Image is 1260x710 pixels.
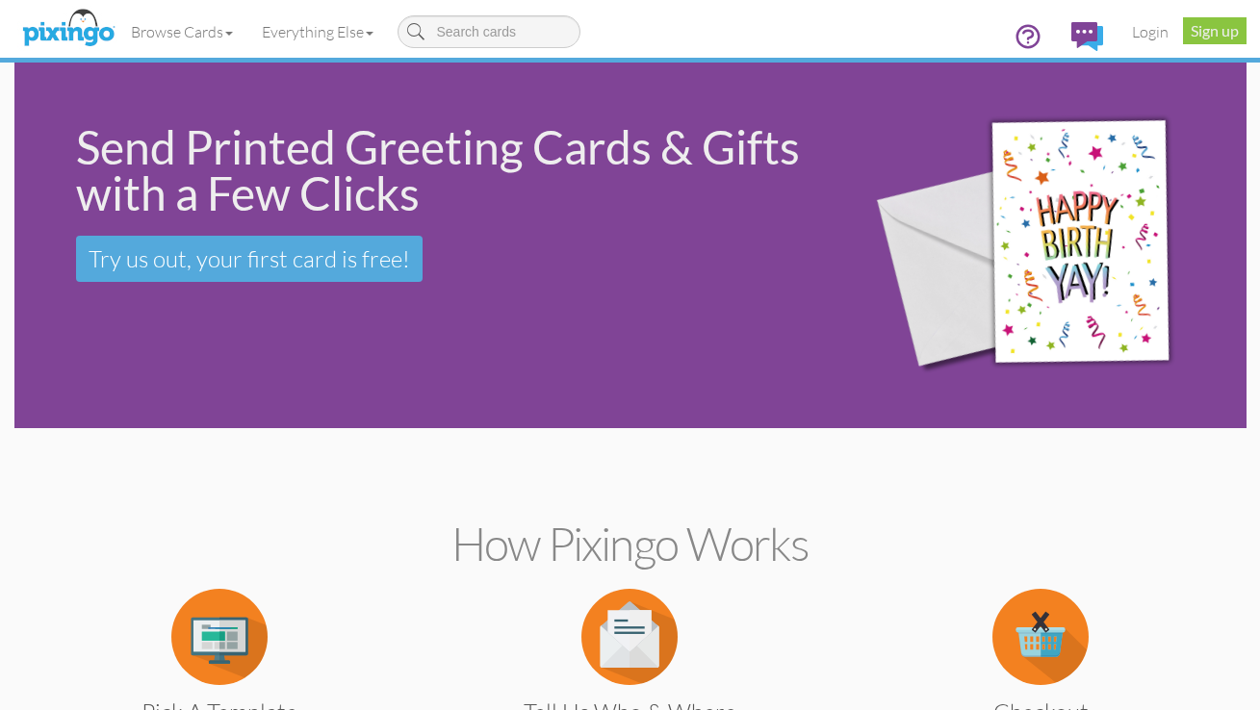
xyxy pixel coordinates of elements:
[1071,22,1103,51] img: comments.svg
[1118,8,1183,56] a: Login
[1183,17,1247,44] a: Sign up
[846,67,1241,424] img: 942c5090-71ba-4bfc-9a92-ca782dcda692.png
[171,589,268,685] img: item.alt
[76,236,423,282] a: Try us out, your first card is free!
[17,5,119,53] img: pixingo logo
[992,589,1089,685] img: item.alt
[398,15,580,48] input: Search cards
[581,589,678,685] img: item.alt
[48,519,1213,570] h2: How Pixingo works
[89,244,410,273] span: Try us out, your first card is free!
[76,124,820,216] div: Send Printed Greeting Cards & Gifts with a Few Clicks
[116,8,247,56] a: Browse Cards
[247,8,388,56] a: Everything Else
